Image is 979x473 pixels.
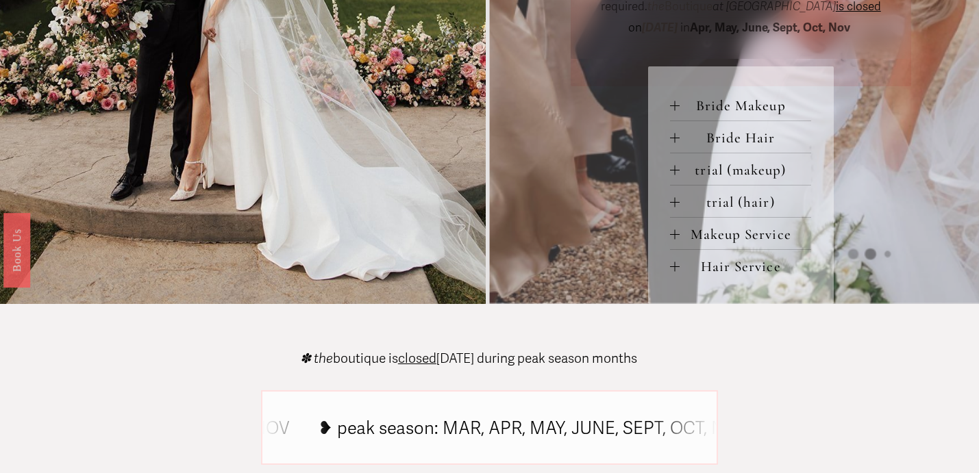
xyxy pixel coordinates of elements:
span: trial (hair) [680,194,811,211]
p: boutique is [DATE] during peak season months [300,353,637,366]
span: Bride Makeup [680,97,811,114]
a: Book Us [3,212,30,287]
span: Bride Hair [680,129,811,146]
span: Hair Service [680,258,811,275]
strong: Apr, May, June, Sept, Oct, Nov [690,21,850,35]
button: Bride Hair [670,121,811,153]
button: Makeup Service [670,218,811,249]
em: [DATE] [642,21,678,35]
em: ✽ the [300,350,333,367]
button: Bride Makeup [670,89,811,120]
span: in [678,21,853,35]
span: closed [398,350,436,367]
button: trial (hair) [670,186,811,217]
tspan: ❥ peak season: MAR, APR, MAY, JUNE, SEPT, OCT, NOV [318,418,748,439]
button: Hair Service [670,250,811,281]
span: Makeup Service [680,226,811,243]
button: trial (makeup) [670,153,811,185]
span: trial (makeup) [680,162,811,179]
